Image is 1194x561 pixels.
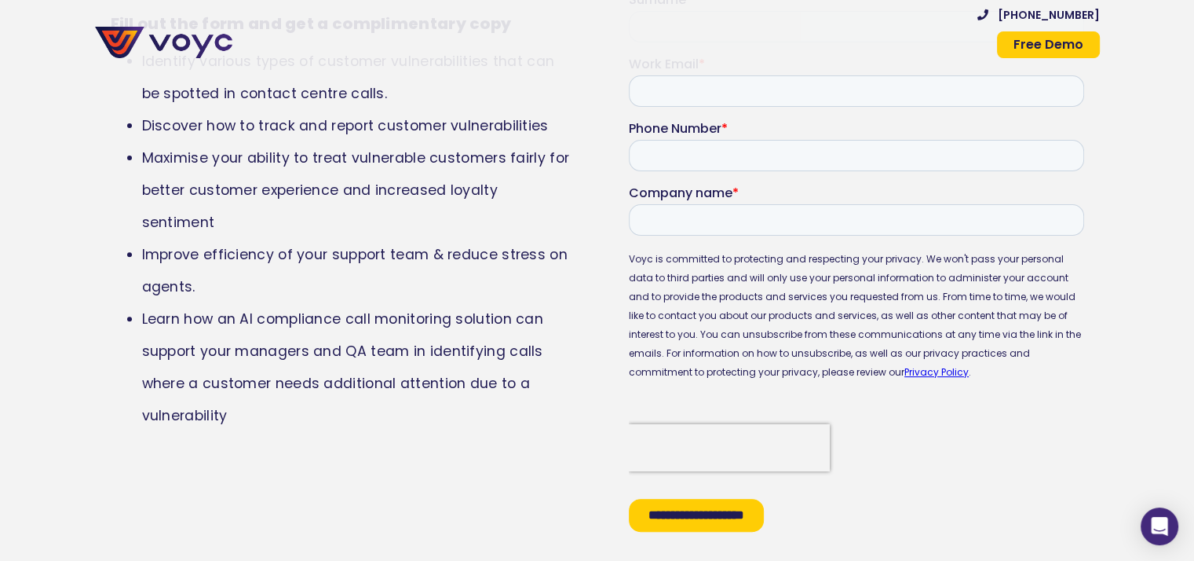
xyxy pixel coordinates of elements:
li: Improve efficiency of your support team & reduce stress on agents. [142,239,574,303]
li: Identify various types of customer vulnerabilities that can be spotted in contact centre calls. [142,46,574,110]
li: Learn how an AI compliance call monitoring solution can support your managers and QA team in iden... [142,303,574,432]
div: Open Intercom Messenger [1141,508,1178,545]
li: Discover how to track and report customer vulnerabilities [142,110,574,142]
a: [PHONE_NUMBER] [977,9,1100,20]
span: Free Demo [1013,38,1083,51]
span: [PHONE_NUMBER] [998,9,1100,20]
a: Free Demo [997,31,1100,58]
li: Maximise your ability to treat vulnerable customers fairly for better customer experience and inc... [142,142,574,239]
img: voyc-full-logo [95,27,232,58]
